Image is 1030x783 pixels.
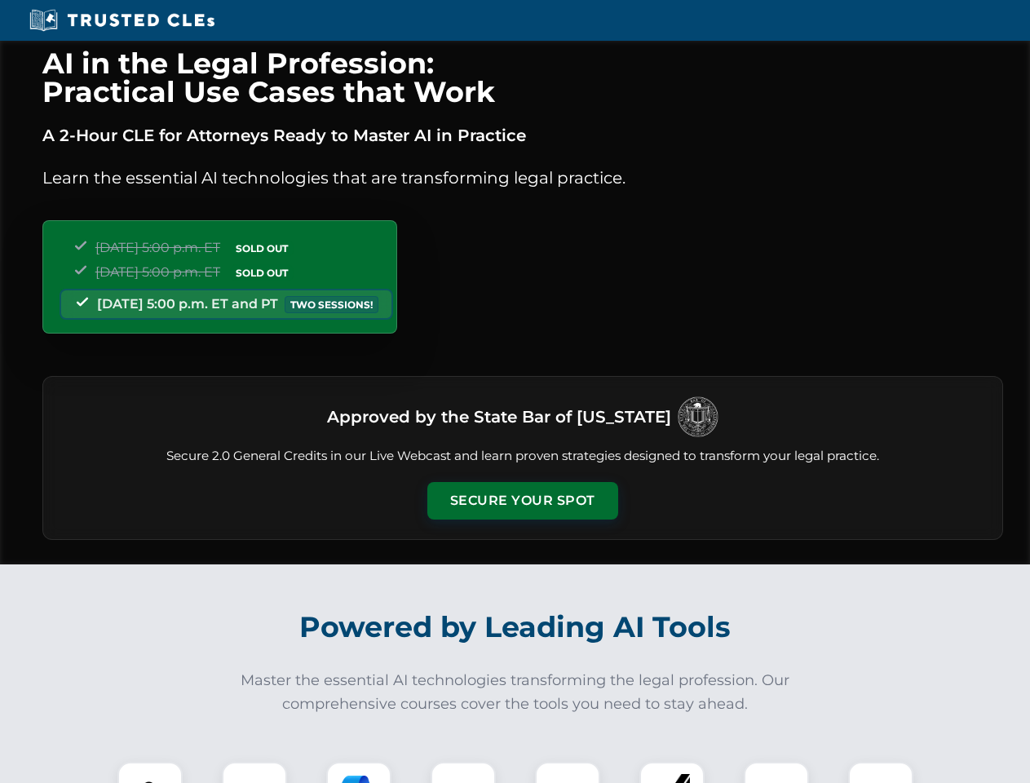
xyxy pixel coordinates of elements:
p: Secure 2.0 General Credits in our Live Webcast and learn proven strategies designed to transform ... [63,447,983,466]
p: Master the essential AI technologies transforming the legal profession. Our comprehensive courses... [230,669,801,716]
span: SOLD OUT [230,240,294,257]
p: Learn the essential AI technologies that are transforming legal practice. [42,165,1003,191]
h3: Approved by the State Bar of [US_STATE] [327,402,671,431]
img: Trusted CLEs [24,8,219,33]
h2: Powered by Leading AI Tools [64,599,967,656]
button: Secure Your Spot [427,482,618,520]
p: A 2-Hour CLE for Attorneys Ready to Master AI in Practice [42,122,1003,148]
h1: AI in the Legal Profession: Practical Use Cases that Work [42,49,1003,106]
span: [DATE] 5:00 p.m. ET [95,240,220,255]
span: SOLD OUT [230,264,294,281]
span: [DATE] 5:00 p.m. ET [95,264,220,280]
img: Logo [678,396,718,437]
